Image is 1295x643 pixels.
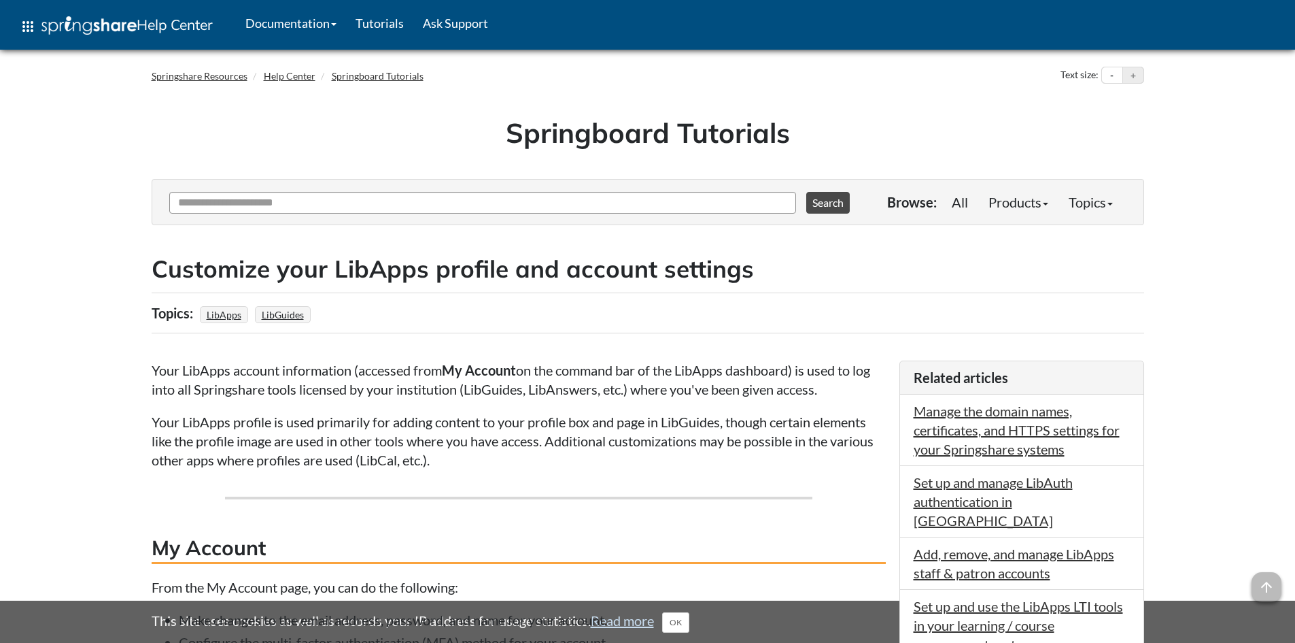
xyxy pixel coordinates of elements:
button: Decrease text size [1102,67,1122,84]
p: Your LibApps profile is used primarily for adding content to your profile box and page in LibGuid... [152,412,886,469]
a: arrow_upward [1251,574,1281,590]
p: Browse: [887,193,937,212]
span: Related articles [914,369,1008,386]
h3: My Account [152,533,886,564]
span: arrow_upward [1251,572,1281,602]
a: LibGuides [260,305,306,325]
a: Topics [1058,188,1123,216]
a: Documentation [236,6,346,40]
a: apps Help Center [10,6,222,47]
span: Help Center [137,16,213,33]
p: Your LibApps account information (accessed from on the command bar of the LibApps dashboard) is u... [152,361,886,399]
button: Increase text size [1123,67,1143,84]
a: Manage the domain names, certificates, and HTTPS settings for your Springshare systems [914,403,1120,457]
span: apps [20,18,36,35]
a: Help Center [264,70,315,82]
div: Text size: [1058,67,1101,84]
p: From the My Account page, you can do the following: [152,578,886,597]
img: Springshare [41,16,137,35]
div: Topics: [152,300,196,326]
a: Springboard Tutorials [332,70,424,82]
div: This site uses cookies as well as records your IP address for usage statistics. [138,611,1158,633]
h2: Customize your LibApps profile and account settings [152,252,1144,286]
a: Tutorials [346,6,413,40]
a: All [942,188,978,216]
li: Make changes to the email address, password, and name for your account. [179,610,886,629]
a: Products [978,188,1058,216]
h1: Springboard Tutorials [162,114,1134,152]
a: Add, remove, and manage LibApps staff & patron accounts [914,546,1114,581]
a: Ask Support [413,6,498,40]
button: Search [806,192,850,214]
a: Set up and manage LibAuth authentication in [GEOGRAPHIC_DATA] [914,474,1073,529]
a: Springshare Resources [152,70,247,82]
a: LibApps [205,305,243,325]
strong: My Account [442,362,516,378]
